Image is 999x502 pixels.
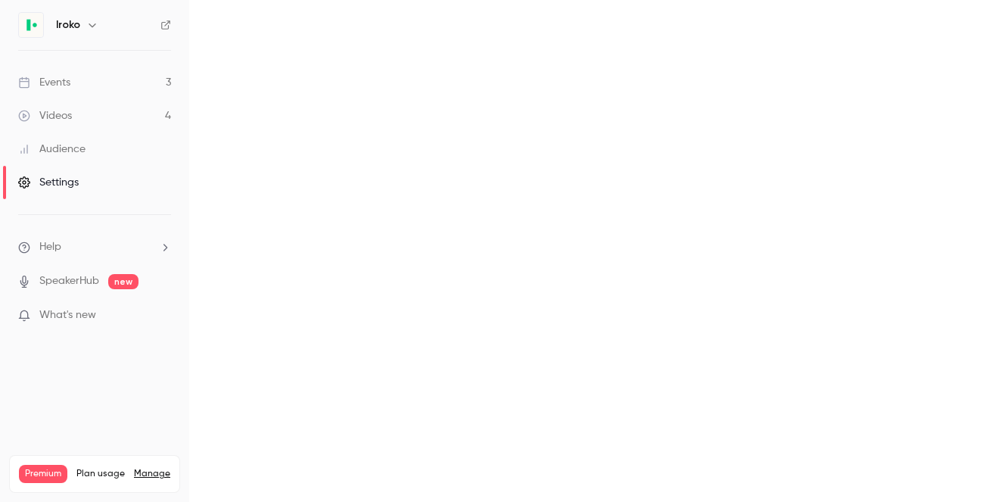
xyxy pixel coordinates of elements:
div: Settings [18,175,79,190]
li: help-dropdown-opener [18,239,171,255]
span: Help [39,239,61,255]
span: Premium [19,465,67,483]
div: Audience [18,142,86,157]
div: Videos [18,108,72,123]
a: Manage [134,468,170,480]
h6: Iroko [56,17,80,33]
img: Iroko [19,13,43,37]
a: SpeakerHub [39,273,99,289]
span: new [108,274,138,289]
div: Events [18,75,70,90]
span: What's new [39,307,96,323]
span: Plan usage [76,468,125,480]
